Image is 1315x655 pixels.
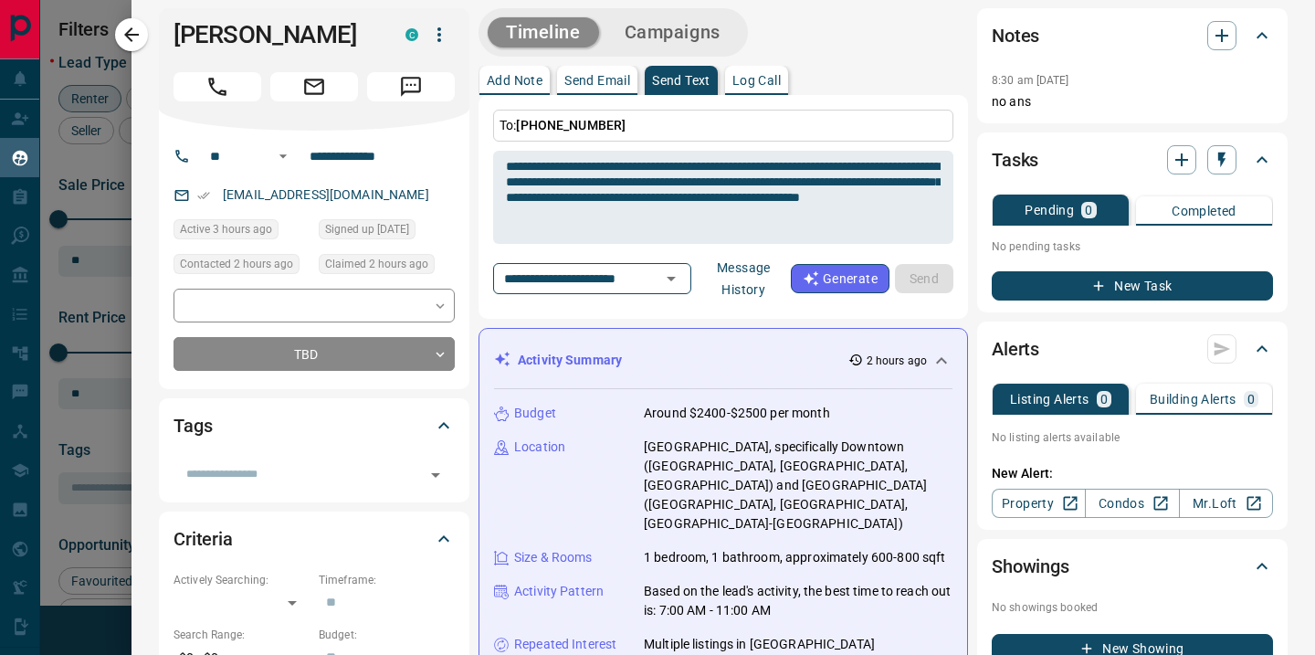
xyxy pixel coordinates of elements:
[270,72,358,101] span: Email
[867,353,927,369] p: 2 hours ago
[1025,204,1074,217] p: Pending
[180,255,293,273] span: Contacted 2 hours ago
[992,21,1039,50] h2: Notes
[732,74,781,87] p: Log Call
[992,145,1038,174] h2: Tasks
[992,544,1273,588] div: Showings
[1172,205,1236,217] p: Completed
[518,351,622,370] p: Activity Summary
[174,254,310,280] div: Wed Oct 15 2025
[325,220,409,238] span: Signed up [DATE]
[493,110,953,142] p: To:
[494,343,952,377] div: Activity Summary2 hours ago
[174,627,310,643] p: Search Range:
[514,404,556,423] p: Budget
[514,438,565,457] p: Location
[992,552,1069,581] h2: Showings
[564,74,630,87] p: Send Email
[644,582,952,620] p: Based on the lead's activity, the best time to reach out is: 7:00 AM - 11:00 AM
[992,14,1273,58] div: Notes
[514,635,616,654] p: Repeated Interest
[174,404,455,448] div: Tags
[174,72,261,101] span: Call
[992,74,1069,87] p: 8:30 am [DATE]
[992,327,1273,371] div: Alerts
[697,253,791,304] button: Message History
[423,462,448,488] button: Open
[319,254,455,280] div: Wed Oct 15 2025
[644,404,830,423] p: Around $2400-$2500 per month
[174,572,310,588] p: Actively Searching:
[367,72,455,101] span: Message
[319,572,455,588] p: Timeframe:
[992,464,1273,483] p: New Alert:
[992,489,1086,518] a: Property
[644,548,945,567] p: 1 bedroom, 1 bathroom, approximately 600-800 sqft
[652,74,710,87] p: Send Text
[992,599,1273,616] p: No showings booked
[325,255,428,273] span: Claimed 2 hours ago
[319,627,455,643] p: Budget:
[658,266,684,291] button: Open
[174,517,455,561] div: Criteria
[992,429,1273,446] p: No listing alerts available
[174,20,378,49] h1: [PERSON_NAME]
[319,219,455,245] div: Thu Aug 21 2025
[516,118,626,132] span: [PHONE_NUMBER]
[487,74,542,87] p: Add Note
[1247,393,1255,406] p: 0
[514,582,604,601] p: Activity Pattern
[174,219,310,245] div: Wed Oct 15 2025
[1010,393,1089,406] p: Listing Alerts
[992,138,1273,182] div: Tasks
[791,264,889,293] button: Generate
[180,220,272,238] span: Active 3 hours ago
[1085,489,1179,518] a: Condos
[992,334,1039,364] h2: Alerts
[272,145,294,167] button: Open
[644,438,952,534] p: [GEOGRAPHIC_DATA], specifically Downtown ([GEOGRAPHIC_DATA], [GEOGRAPHIC_DATA], [GEOGRAPHIC_DATA]...
[992,271,1273,301] button: New Task
[514,548,593,567] p: Size & Rooms
[1179,489,1273,518] a: Mr.Loft
[174,524,233,554] h2: Criteria
[223,187,429,202] a: [EMAIL_ADDRESS][DOMAIN_NAME]
[174,337,455,371] div: TBD
[1100,393,1108,406] p: 0
[1150,393,1236,406] p: Building Alerts
[1085,204,1092,217] p: 0
[992,92,1273,111] p: no ans
[488,17,599,48] button: Timeline
[992,233,1273,260] p: No pending tasks
[606,17,739,48] button: Campaigns
[197,189,210,202] svg: Email Verified
[405,28,418,41] div: condos.ca
[174,411,212,440] h2: Tags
